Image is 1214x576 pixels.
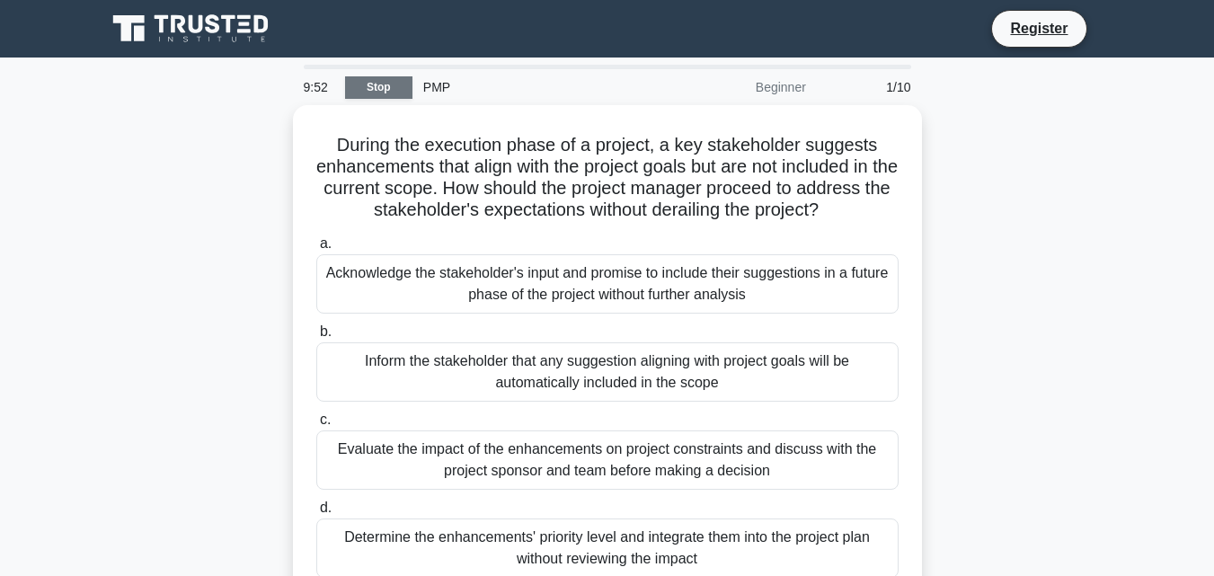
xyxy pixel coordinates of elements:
div: Evaluate the impact of the enhancements on project constraints and discuss with the project spons... [316,430,899,490]
a: Register [999,17,1078,40]
div: Acknowledge the stakeholder's input and promise to include their suggestions in a future phase of... [316,254,899,314]
span: a. [320,235,332,251]
div: Beginner [660,69,817,105]
a: Stop [345,76,412,99]
div: PMP [412,69,660,105]
span: d. [320,500,332,515]
div: Inform the stakeholder that any suggestion aligning with project goals will be automatically incl... [316,342,899,402]
span: c. [320,412,331,427]
span: b. [320,323,332,339]
h5: During the execution phase of a project, a key stakeholder suggests enhancements that align with ... [315,134,900,222]
div: 9:52 [293,69,345,105]
div: 1/10 [817,69,922,105]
